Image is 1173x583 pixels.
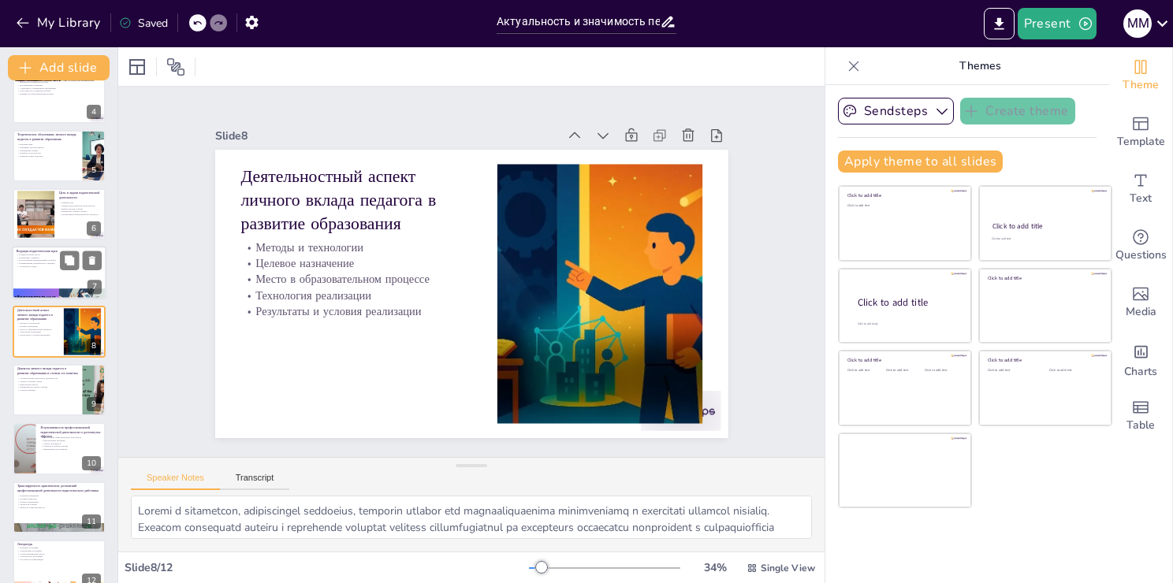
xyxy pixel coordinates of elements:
[17,552,101,555] p: Структурированный список
[17,256,102,259] p: Вовлечение учащихся
[17,388,78,392] p: Степень новизны
[925,369,960,373] div: Click to add text
[240,255,471,271] p: Целевое назначение
[40,447,101,451] p: Направления для развития
[988,357,1100,363] div: Click to add title
[858,295,959,309] div: Click to add title
[17,249,102,254] p: Ведущая педагогическая идея
[17,383,78,386] p: Внеклассная работа
[497,10,660,33] input: Insert title
[1049,369,1099,373] div: Click to add text
[866,47,1093,85] p: Themes
[125,560,529,575] div: Slide 8 / 12
[886,369,922,373] div: Click to add text
[131,496,812,539] textarea: Loremi d sitametcon, adipiscingel seddoeius, temporin utlabor etd magnaaliquaenima minimveniamq n...
[17,325,59,328] p: Целевое назначение
[858,321,957,325] div: Click to add body
[240,303,471,319] p: Результаты и условия реализации
[1109,104,1172,161] div: Add ready made slides
[17,154,78,158] p: Развитие новых подходов
[17,81,101,84] p: Значимость решаемых проблем
[17,151,78,154] p: Влияние на результаты
[984,8,1015,39] button: Export to PowerPoint
[59,204,101,207] p: Задачи педагогической деятельности
[17,559,101,562] p: Доступность информации
[17,149,78,152] p: Применение теорий
[17,87,101,90] p: Адаптация к современным требованиям
[40,439,101,442] p: Используемые методики
[1123,8,1152,39] button: М м
[220,473,290,490] button: Transcript
[13,130,106,182] div: 5
[166,58,185,76] span: Position
[87,397,101,411] div: 9
[13,188,106,240] div: 6
[13,422,106,474] div: 10
[125,54,150,80] div: Layout
[59,191,101,199] p: Цель и задачи педагогической деятельности
[83,251,102,270] button: Delete Slide
[87,221,101,236] div: 6
[60,251,79,270] button: Duplicate Slide
[1109,47,1172,104] div: Change the overall theme
[59,210,101,214] p: Разработка учебных планов
[17,253,102,256] p: Концептуальная мысль
[12,10,107,35] button: My Library
[82,514,101,529] div: 11
[17,265,102,268] p: Актуальность идеи
[40,444,101,447] p: Сильные и слабые стороны
[1124,363,1157,381] span: Charts
[17,143,78,146] p: Ведущая идея
[131,473,220,490] button: Speaker Notes
[17,380,78,383] p: Уроки и системы уроков
[838,98,954,124] button: Sendsteps
[87,339,101,353] div: 8
[17,386,78,389] p: Преимущества личного вклада
[17,497,101,500] p: Целевая аудитория
[17,550,101,553] p: Электронные источники
[1126,417,1155,434] span: Table
[1126,303,1156,321] span: Media
[17,506,101,509] p: Важность транслируемости
[17,90,101,93] p: Роль педагога в решении проблем
[240,288,471,303] p: Технология реализации
[17,547,101,550] p: Печатные источники
[17,555,101,559] p: Актуальность источников
[17,321,59,325] p: Методы и технологии
[240,240,471,255] p: Методы и технологии
[82,456,101,470] div: 10
[1117,133,1165,150] span: Template
[761,562,815,574] span: Single View
[847,192,960,199] div: Click to add title
[1123,9,1152,38] div: М м
[13,364,106,416] div: 9
[59,202,101,205] p: Главная цель
[1123,76,1159,94] span: Theme
[17,308,59,321] p: Деятельностный аспект личного вклада педагога в развитие образования
[17,330,59,333] p: Технология реализации
[17,542,101,547] p: Литература
[1130,190,1152,207] span: Text
[17,146,78,149] p: Принципы научной школы
[847,369,883,373] div: Click to add text
[8,55,110,80] button: Add slide
[17,259,102,262] p: Использование инновационных методов
[87,163,101,177] div: 5
[215,128,558,143] div: Slide 8
[17,93,101,96] p: Влияние на образовательный процесс
[17,132,78,141] p: Теоретическое обоснование личного вклада педагога в развитие образования
[119,16,168,31] div: Saved
[12,247,106,300] div: 7
[992,237,1097,241] div: Click to add text
[988,275,1100,281] div: Click to add title
[17,500,101,503] p: Область применения
[1109,388,1172,444] div: Add a table
[1109,331,1172,388] div: Add charts and graphs
[992,221,1097,231] div: Click to add title
[59,207,101,210] p: Выбор методов и форм
[17,484,101,492] p: Транслируемость практических достижений профессиональной деятельности педагогического работника
[1018,8,1097,39] button: Present
[17,84,101,87] p: Противоречия в практике
[1109,161,1172,217] div: Add text boxes
[17,377,78,381] p: Аспекты профессиональной деятельности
